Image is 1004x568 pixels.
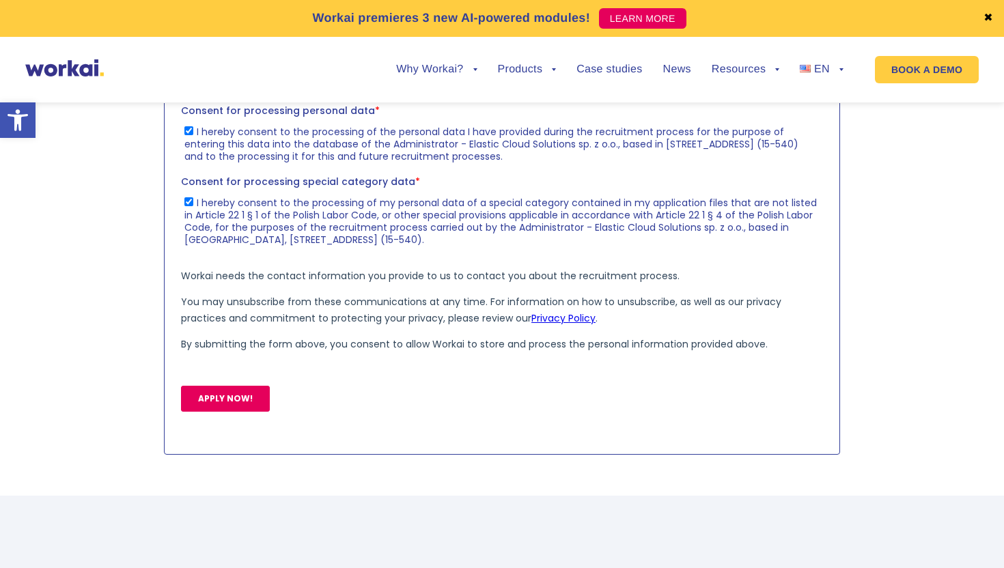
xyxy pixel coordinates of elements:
a: BOOK A DEMO [875,56,979,83]
a: Case studies [576,64,642,75]
a: Resources [712,64,779,75]
p: Workai premieres 3 new AI-powered modules! [312,9,590,27]
input: I hereby consent to the processing of the personal data I have provided during the recruitment pr... [3,190,12,199]
a: Privacy Policy [350,375,415,389]
span: EN [814,63,830,75]
a: News [663,64,691,75]
a: Why Workai? [396,64,477,75]
span: Mobile phone number [321,56,430,70]
a: LEARN MORE [599,8,686,29]
a: ✖ [984,13,993,24]
span: I hereby consent to the processing of my personal data of a special category contained in my appl... [3,260,636,311]
input: I hereby consent to the processing of my personal data of a special category contained in my appl... [3,261,12,270]
a: Products [498,64,557,75]
span: I hereby consent to the processing of the personal data I have provided during the recruitment pr... [3,189,617,227]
